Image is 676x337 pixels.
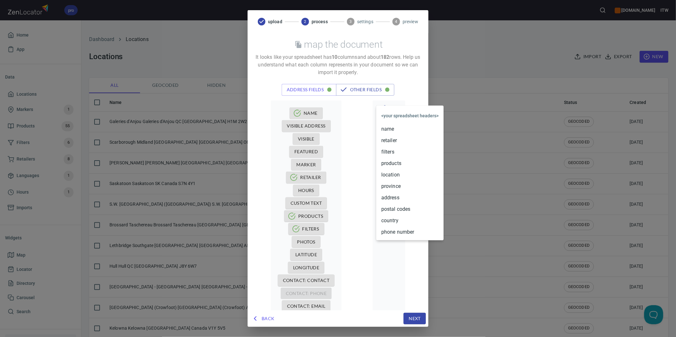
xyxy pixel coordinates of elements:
[376,108,444,123] li: <your spreadsheet headers>
[376,215,444,226] li: country
[376,146,444,158] li: filters
[376,226,444,238] li: phone number
[376,192,444,203] li: address
[376,203,444,215] li: postal codes
[376,169,444,181] li: location
[376,158,444,169] li: products
[376,123,444,135] li: name
[376,135,444,146] li: retailer
[376,181,444,192] li: province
